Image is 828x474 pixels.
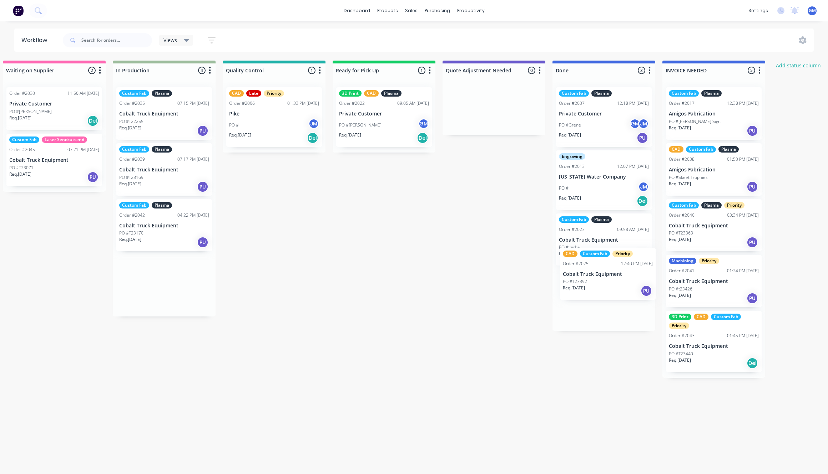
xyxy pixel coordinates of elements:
[772,61,825,70] button: Add status column
[198,67,206,74] span: 4
[81,33,152,47] input: Search for orders...
[454,5,488,16] div: productivity
[21,36,51,45] div: Workflow
[418,67,425,74] span: 1
[374,5,402,16] div: products
[556,67,626,74] input: Enter column name…
[308,67,315,74] span: 1
[340,5,374,16] a: dashboard
[226,67,296,74] input: Enter column name…
[13,5,24,16] img: Factory
[748,67,755,74] span: 5
[402,5,421,16] div: sales
[6,67,76,74] input: Enter column name…
[745,5,772,16] div: settings
[809,7,816,14] span: GM
[163,36,177,44] span: Views
[446,67,516,74] input: Enter column name…
[528,67,535,74] span: 0
[88,67,96,74] span: 2
[336,67,406,74] input: Enter column name…
[421,5,454,16] div: purchasing
[666,67,736,74] input: Enter column name…
[116,67,186,74] input: Enter column name…
[638,67,645,74] span: 3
